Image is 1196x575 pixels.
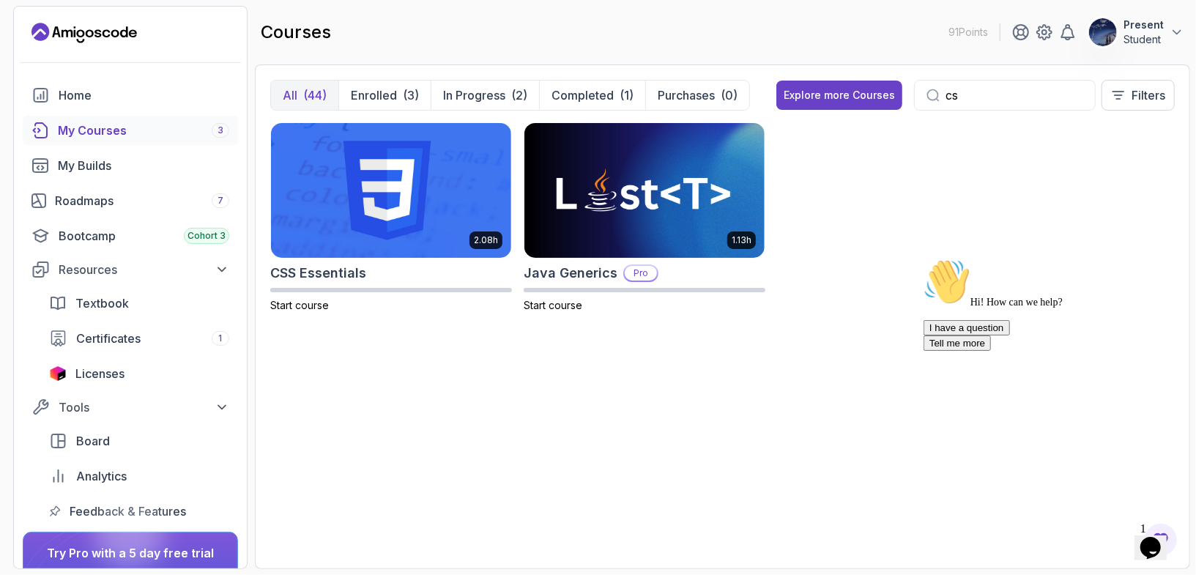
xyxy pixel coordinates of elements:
img: Java Generics card [524,123,765,258]
h2: CSS Essentials [270,263,366,283]
p: Filters [1132,86,1165,104]
p: Enrolled [351,86,397,104]
span: Analytics [76,467,127,485]
div: 👋Hi! How can we help?I have a questionTell me more [6,6,270,98]
a: courses [23,116,238,145]
span: Board [76,432,110,450]
div: My Courses [58,122,229,139]
img: CSS Essentials card [271,123,511,258]
p: 2.08h [474,234,498,246]
button: Filters [1102,80,1175,111]
button: user profile imagePresentStudent [1088,18,1184,47]
div: (1) [620,86,634,104]
span: Start course [524,299,582,311]
a: licenses [40,359,238,388]
p: 91 Points [948,25,988,40]
span: Start course [270,299,329,311]
p: In Progress [443,86,505,104]
button: In Progress(2) [431,81,539,110]
a: home [23,81,238,110]
h2: Java Generics [524,263,617,283]
div: Explore more Courses [784,88,895,103]
div: (3) [403,86,419,104]
button: Completed(1) [539,81,645,110]
input: Search... [946,86,1083,104]
p: Purchases [658,86,715,104]
a: builds [23,151,238,180]
div: Resources [59,261,229,278]
p: All [283,86,297,104]
button: Tools [23,394,238,420]
button: Enrolled(3) [338,81,431,110]
div: Roadmaps [55,192,229,209]
span: Cohort 3 [187,230,226,242]
a: certificates [40,324,238,353]
button: Tell me more [6,83,73,98]
div: (0) [721,86,738,104]
img: user profile image [1089,18,1117,46]
div: Home [59,86,229,104]
a: analytics [40,461,238,491]
p: Student [1123,32,1164,47]
a: bootcamp [23,221,238,251]
div: (2) [511,86,527,104]
div: My Builds [58,157,229,174]
img: :wave: [6,6,53,53]
span: 3 [218,125,223,136]
span: 7 [218,195,223,207]
button: Explore more Courses [776,81,902,110]
button: I have a question [6,67,92,83]
h2: courses [261,21,331,44]
span: Licenses [75,365,125,382]
a: textbook [40,289,238,318]
span: 1 [219,333,223,344]
img: jetbrains icon [49,366,67,381]
button: All(44) [271,81,338,110]
span: Hi! How can we help? [6,44,145,55]
div: (44) [303,86,327,104]
span: Feedback & Features [70,502,186,520]
iframe: chat widget [918,253,1181,509]
p: 1.13h [732,234,751,246]
span: Certificates [76,330,141,347]
iframe: chat widget [1134,516,1181,560]
p: Present [1123,18,1164,32]
a: feedback [40,497,238,526]
div: Bootcamp [59,227,229,245]
button: Purchases(0) [645,81,749,110]
a: board [40,426,238,456]
a: roadmaps [23,186,238,215]
p: Completed [551,86,614,104]
div: Tools [59,398,229,416]
a: Landing page [31,21,137,45]
p: Pro [625,266,657,281]
span: Textbook [75,294,129,312]
button: Resources [23,256,238,283]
